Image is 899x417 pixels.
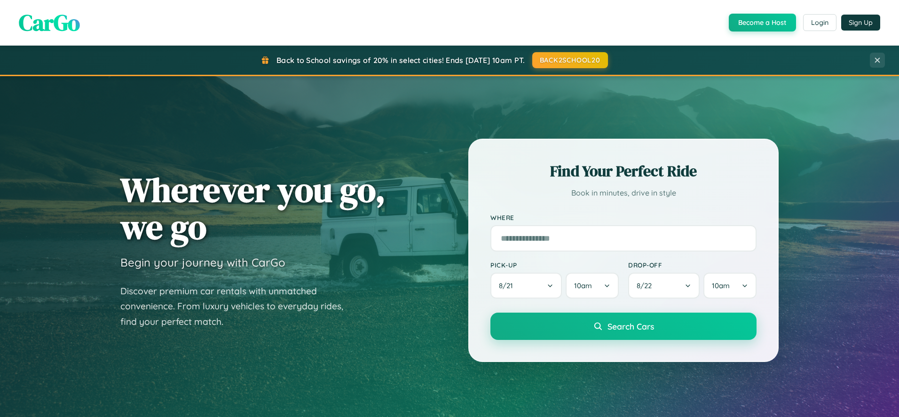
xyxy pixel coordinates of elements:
[19,7,80,38] span: CarGo
[729,14,796,31] button: Become a Host
[120,255,285,269] h3: Begin your journey with CarGo
[803,14,836,31] button: Login
[532,52,608,68] button: BACK2SCHOOL20
[628,273,700,299] button: 8/22
[490,313,757,340] button: Search Cars
[574,281,592,290] span: 10am
[566,273,619,299] button: 10am
[120,283,355,330] p: Discover premium car rentals with unmatched convenience. From luxury vehicles to everyday rides, ...
[712,281,730,290] span: 10am
[703,273,757,299] button: 10am
[607,321,654,331] span: Search Cars
[628,261,757,269] label: Drop-off
[637,281,656,290] span: 8 / 22
[276,55,525,65] span: Back to School savings of 20% in select cities! Ends [DATE] 10am PT.
[120,171,386,245] h1: Wherever you go, we go
[490,273,562,299] button: 8/21
[490,213,757,221] label: Where
[490,186,757,200] p: Book in minutes, drive in style
[499,281,518,290] span: 8 / 21
[841,15,880,31] button: Sign Up
[490,161,757,181] h2: Find Your Perfect Ride
[490,261,619,269] label: Pick-up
